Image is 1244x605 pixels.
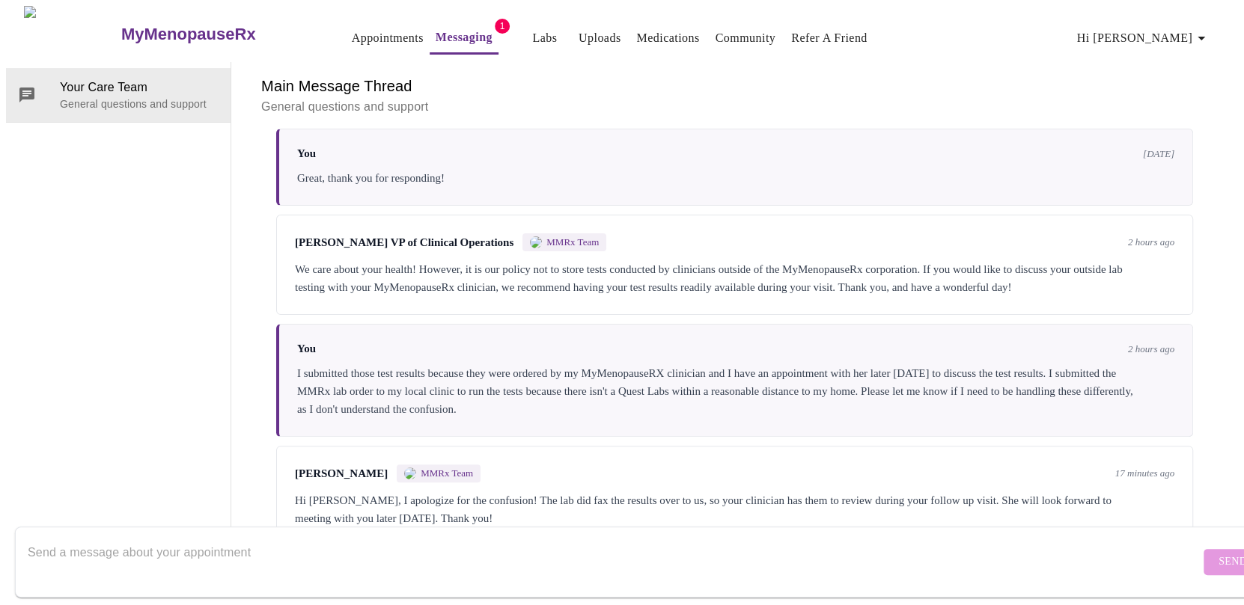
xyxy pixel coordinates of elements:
[295,260,1174,296] div: We care about your health! However, it is our policy not to store tests conducted by clinicians o...
[710,23,782,53] button: Community
[352,28,424,49] a: Appointments
[295,491,1174,527] div: Hi [PERSON_NAME], I apologize for the confusion! The lab did fax the results over to us, so your ...
[119,8,315,61] a: MyMenopauseRx
[630,23,705,53] button: Medications
[404,467,416,479] img: MMRX
[636,28,699,49] a: Medications
[24,6,119,62] img: MyMenopauseRx Logo
[530,236,542,248] img: MMRX
[532,28,557,49] a: Labs
[297,364,1174,418] div: I submitted those test results because they were ordered by my MyMenopauseRX clinician and I have...
[121,25,256,44] h3: MyMenopauseRx
[1077,28,1210,49] span: Hi [PERSON_NAME]
[261,98,1208,116] p: General questions and support
[521,23,569,53] button: Labs
[791,28,868,49] a: Refer a Friend
[785,23,873,53] button: Refer a Friend
[297,343,316,355] span: You
[579,28,621,49] a: Uploads
[430,22,498,55] button: Messaging
[295,467,388,480] span: [PERSON_NAME]
[436,27,493,48] a: Messaging
[261,74,1208,98] h6: Main Message Thread
[346,23,430,53] button: Appointments
[295,236,513,249] span: [PERSON_NAME] VP of Clinical Operations
[6,68,231,122] div: Your Care TeamGeneral questions and support
[1128,343,1174,355] span: 2 hours ago
[421,467,473,479] span: MMRx Team
[297,169,1174,187] div: Great, thank you for responding!
[1143,148,1174,160] span: [DATE]
[60,79,219,96] span: Your Care Team
[60,96,219,111] p: General questions and support
[1071,23,1216,53] button: Hi [PERSON_NAME]
[573,23,627,53] button: Uploads
[28,538,1200,586] textarea: Send a message about your appointment
[716,28,776,49] a: Community
[495,19,510,34] span: 1
[546,236,599,248] span: MMRx Team
[1115,467,1174,479] span: 17 minutes ago
[1128,236,1174,248] span: 2 hours ago
[297,147,316,160] span: You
